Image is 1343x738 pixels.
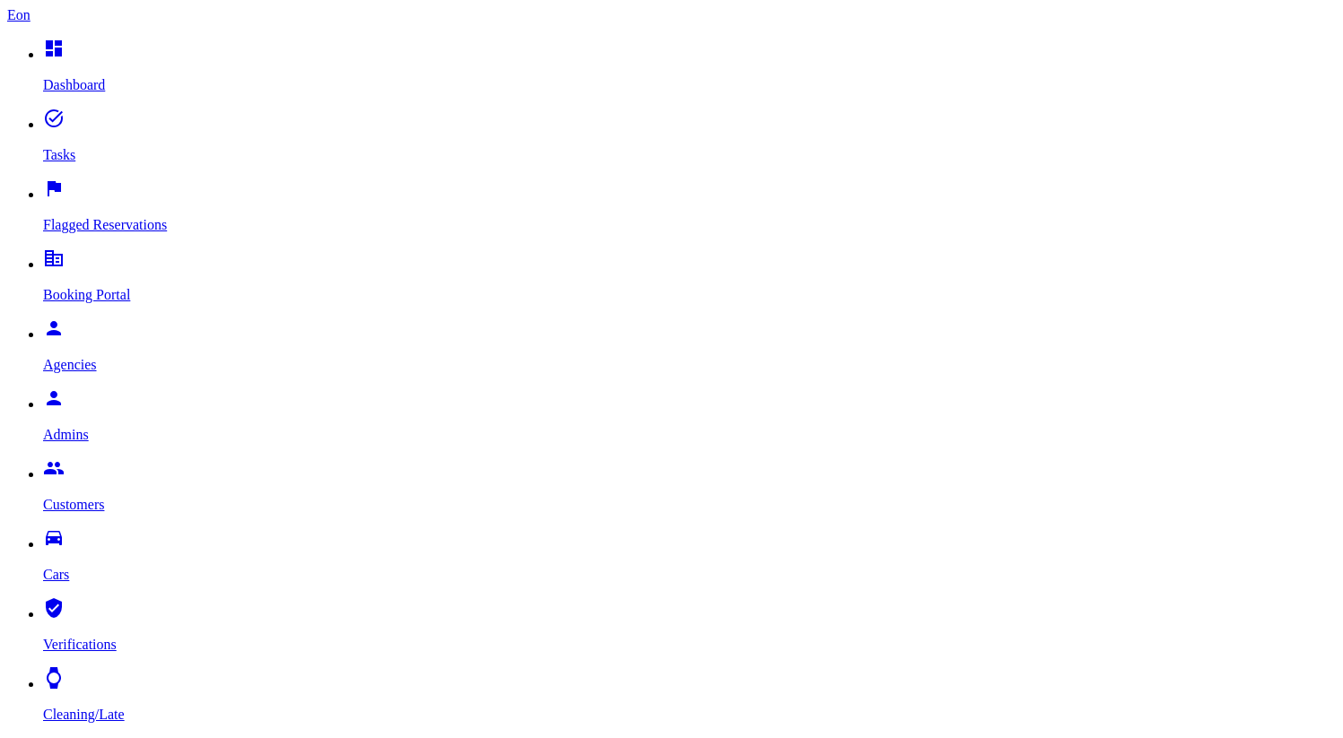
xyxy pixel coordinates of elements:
[43,47,1336,93] a: dashboard Dashboard
[43,567,1336,583] p: Cars
[43,187,1336,233] a: flag Flagged Reservations
[43,77,1336,93] p: Dashboard
[43,707,1336,723] p: Cleaning/Late
[43,676,1336,723] a: watch Cleaning/Late
[43,637,1336,653] p: Verifications
[43,527,65,549] i: drive_eta
[43,597,65,619] i: verified_user
[43,536,1336,583] a: drive_eta Cars
[43,427,1336,443] p: Admins
[43,247,65,269] i: corporate_fare
[43,357,1336,373] p: Agencies
[43,117,1336,163] a: task_alt Tasks
[43,606,1336,653] a: verified_user Verifications
[43,38,65,59] i: dashboard
[43,497,1336,513] p: Customers
[43,317,65,339] i: person
[43,287,1336,303] p: Booking Portal
[43,178,65,199] i: flag
[43,667,65,689] i: watch
[43,147,1336,163] p: Tasks
[43,326,1336,373] a: person Agencies
[43,387,65,409] i: person
[43,466,1336,513] a: people Customers
[43,108,65,129] i: task_alt
[43,217,1336,233] p: Flagged Reservations
[43,396,1336,443] a: person Admins
[43,256,1336,303] a: corporate_fare Booking Portal
[43,457,65,479] i: people
[7,7,31,22] a: Eon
